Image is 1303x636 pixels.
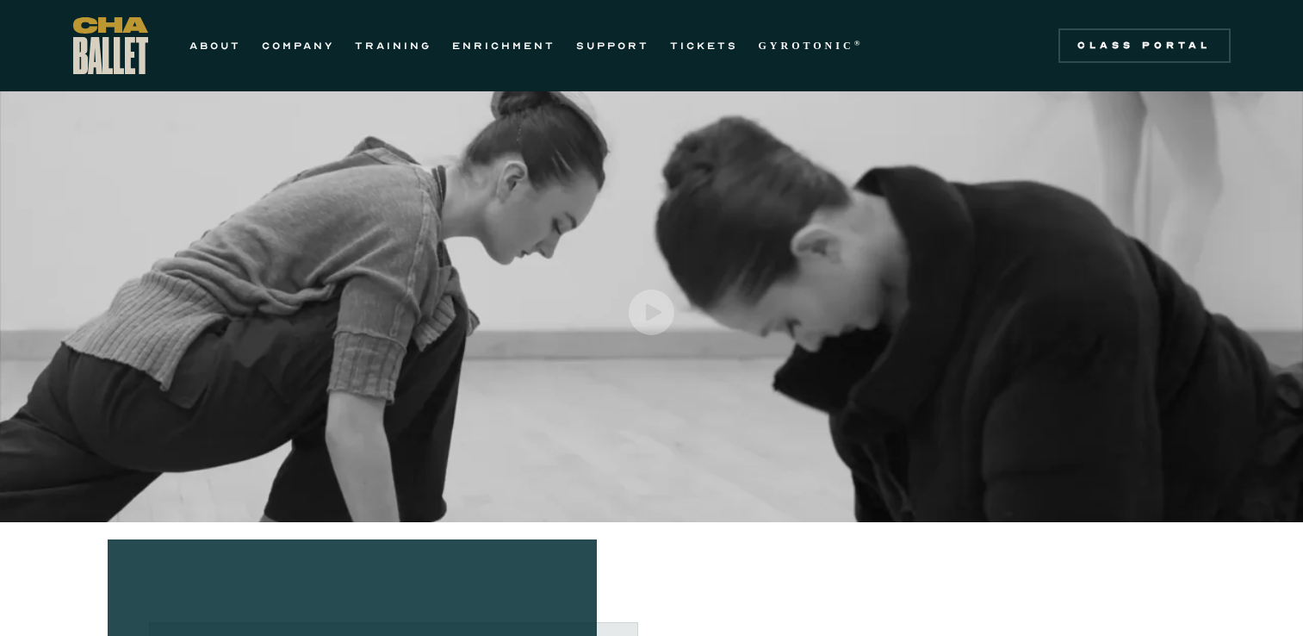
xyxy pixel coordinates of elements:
[1069,39,1220,53] div: Class Portal
[189,35,241,56] a: ABOUT
[1058,28,1231,63] a: Class Portal
[759,40,854,52] strong: GYROTONIC
[759,35,864,56] a: GYROTONIC®
[576,35,649,56] a: SUPPORT
[452,35,555,56] a: ENRICHMENT
[73,17,148,74] a: home
[355,35,431,56] a: TRAINING
[854,39,864,47] sup: ®
[670,35,738,56] a: TICKETS
[262,35,334,56] a: COMPANY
